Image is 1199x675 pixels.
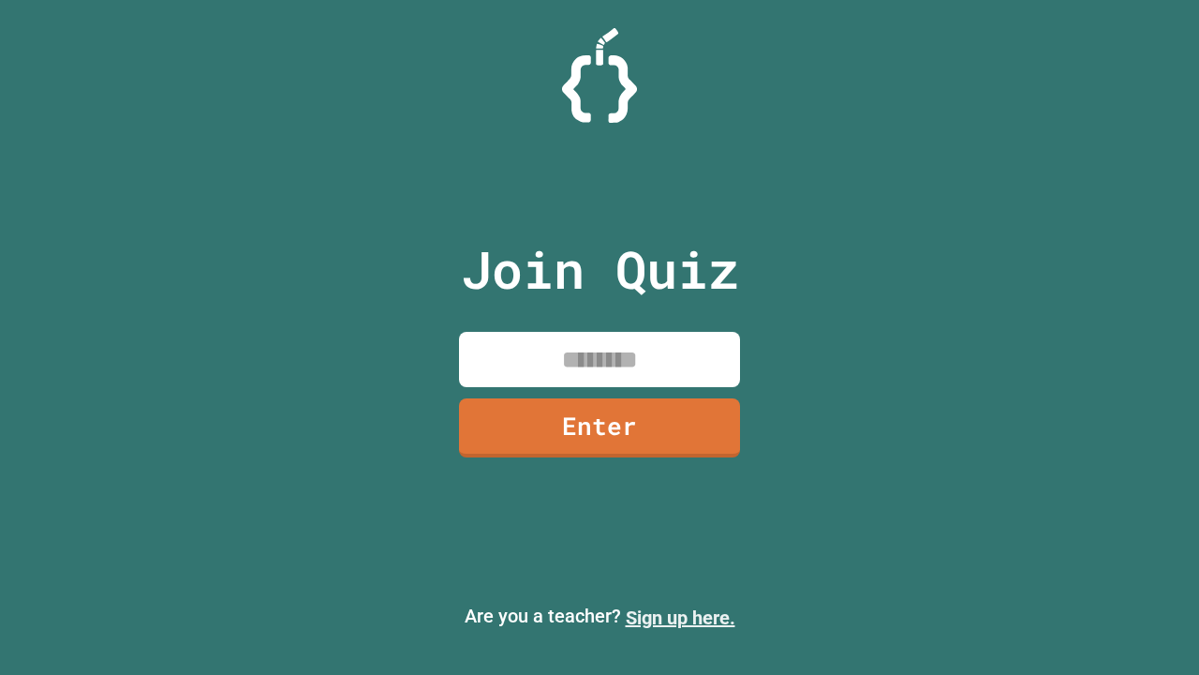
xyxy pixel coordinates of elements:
a: Sign up here. [626,607,735,629]
img: Logo.svg [562,28,637,123]
a: Enter [459,398,740,457]
iframe: chat widget [1120,600,1180,656]
p: Join Quiz [461,231,739,308]
p: Are you a teacher? [15,602,1184,632]
iframe: chat widget [1044,518,1180,598]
